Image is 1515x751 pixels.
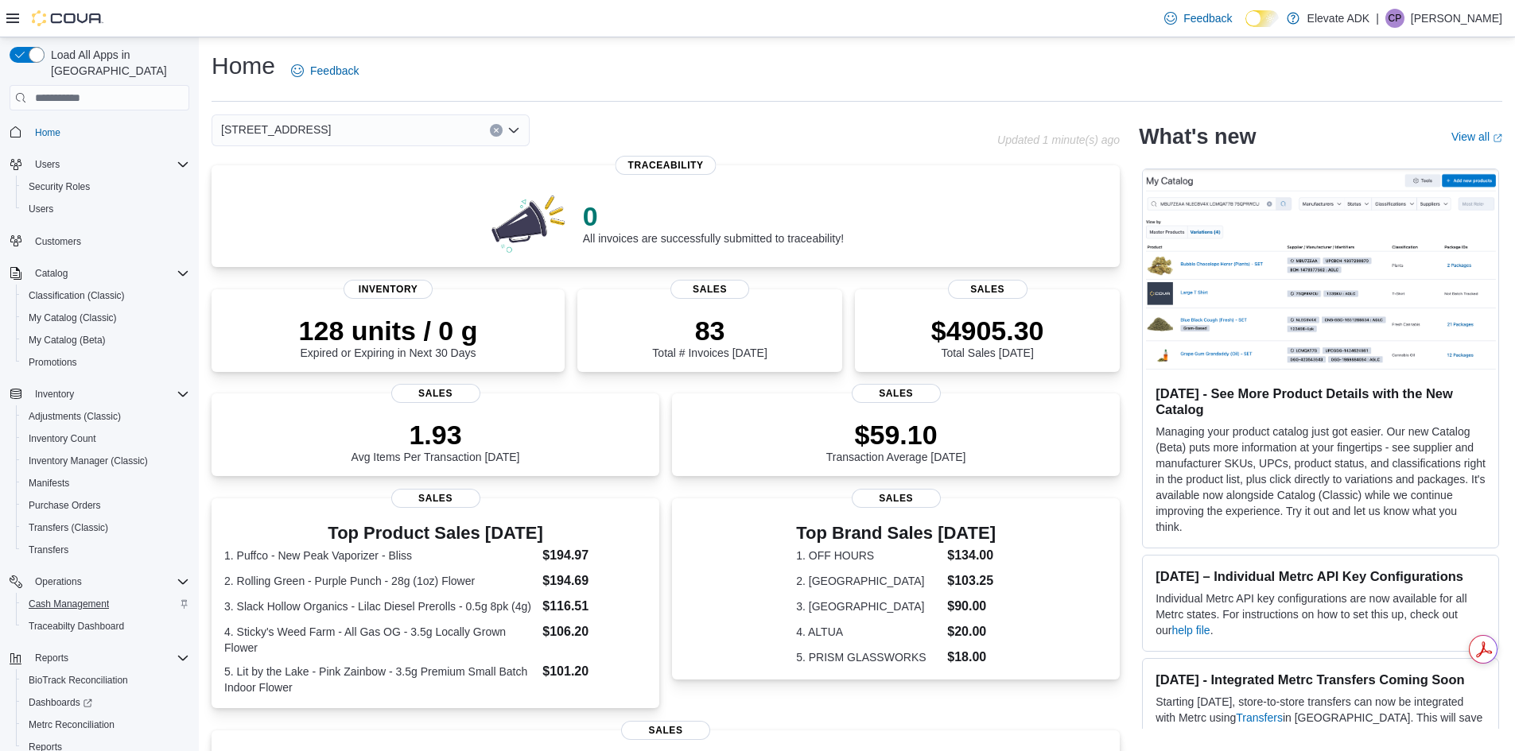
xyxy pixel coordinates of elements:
[16,198,196,220] button: Users
[3,383,196,405] button: Inventory
[22,594,189,614] span: Cash Management
[22,286,131,305] a: Classification (Classic)
[35,575,82,588] span: Operations
[997,134,1120,146] p: Updated 1 minute(s) ago
[391,384,480,403] span: Sales
[22,496,189,515] span: Purchase Orders
[490,124,503,137] button: Clear input
[1376,9,1379,28] p: |
[3,262,196,285] button: Catalog
[32,10,103,26] img: Cova
[35,235,81,248] span: Customers
[22,540,75,559] a: Transfers
[22,199,60,219] a: Users
[22,496,107,515] a: Purchase Orders
[22,331,189,350] span: My Catalog (Beta)
[22,353,189,372] span: Promotions
[22,199,189,219] span: Users
[947,622,996,641] dd: $20.00
[29,385,80,404] button: Inventory
[1411,9,1502,28] p: [PERSON_NAME]
[1389,9,1402,28] span: CP
[29,203,53,215] span: Users
[852,384,941,403] span: Sales
[45,47,189,79] span: Load All Apps in [GEOGRAPHIC_DATA]
[22,451,154,470] a: Inventory Manager (Classic)
[29,289,125,302] span: Classification (Classic)
[29,155,66,174] button: Users
[221,120,331,139] span: [STREET_ADDRESS]
[22,308,189,327] span: My Catalog (Classic)
[22,429,189,448] span: Inventory Count
[22,518,189,537] span: Transfers (Classic)
[29,312,117,324] span: My Catalog (Classic)
[16,307,196,329] button: My Catalog (Classic)
[224,664,536,695] dt: 5. Lit by the Lake - Pink Zainbow - 3.5g Premium Small Batch Indoor Flower
[652,315,767,346] p: 83
[29,499,101,512] span: Purchase Orders
[583,200,844,232] p: 0
[3,153,196,176] button: Users
[826,419,966,451] p: $59.10
[542,622,647,641] dd: $106.20
[29,122,189,141] span: Home
[16,714,196,736] button: Metrc Reconciliation
[29,385,189,404] span: Inventory
[1158,2,1238,34] a: Feedback
[29,572,189,591] span: Operations
[947,648,996,667] dd: $18.00
[796,548,941,563] dt: 1. OFF HOURS
[796,524,996,543] h3: Top Brand Sales [DATE]
[29,264,189,283] span: Catalog
[16,472,196,494] button: Manifests
[3,230,196,253] button: Customers
[29,696,92,709] span: Dashboards
[852,489,941,508] span: Sales
[22,693,189,712] span: Dashboards
[1171,624,1210,637] a: help file
[29,334,106,346] span: My Catalog (Beta)
[35,126,60,139] span: Home
[224,548,536,563] dt: 1. Puffco - New Peak Vaporizer - Bliss
[1156,568,1486,584] h3: [DATE] – Individual Metrc API Key Configurations
[796,573,941,589] dt: 2. [GEOGRAPHIC_DATA]
[391,489,480,508] span: Sales
[1493,134,1502,143] svg: External link
[29,356,77,369] span: Promotions
[29,123,67,142] a: Home
[35,158,60,171] span: Users
[299,315,478,346] p: 128 units / 0 g
[22,671,134,690] a: BioTrack Reconciliation
[1245,27,1246,28] span: Dark Mode
[22,474,189,493] span: Manifests
[22,594,115,614] a: Cash Management
[16,428,196,450] button: Inventory Count
[1385,9,1404,28] div: Chase Pippin
[16,285,196,307] button: Classification (Classic)
[35,652,68,664] span: Reports
[16,450,196,472] button: Inventory Manager (Classic)
[352,419,520,451] p: 1.93
[352,419,520,463] div: Avg Items Per Transaction [DATE]
[29,620,124,633] span: Traceabilty Dashboard
[22,429,103,448] a: Inventory Count
[16,615,196,637] button: Traceabilty Dashboard
[22,286,189,305] span: Classification (Classic)
[224,598,536,614] dt: 3. Slack Hollow Organics - Lilac Diesel Prerolls - 0.5g 8pk (4g)
[224,624,536,656] dt: 4. Sticky's Weed Farm - All Gas OG - 3.5g Locally Grown Flower
[22,177,96,196] a: Security Roles
[1156,424,1486,535] p: Managing your product catalog just got easier. Our new Catalog (Beta) puts more information at yo...
[29,572,88,591] button: Operations
[22,331,112,350] a: My Catalog (Beta)
[310,63,359,79] span: Feedback
[3,120,196,143] button: Home
[947,571,996,590] dd: $103.25
[1156,385,1486,417] h3: [DATE] - See More Product Details with the New Catalog
[16,329,196,351] button: My Catalog (Beta)
[22,451,189,470] span: Inventory Manager (Classic)
[29,674,128,687] span: BioTrack Reconciliation
[29,718,115,731] span: Metrc Reconciliation
[29,180,90,193] span: Security Roles
[542,546,647,565] dd: $194.97
[22,540,189,559] span: Transfers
